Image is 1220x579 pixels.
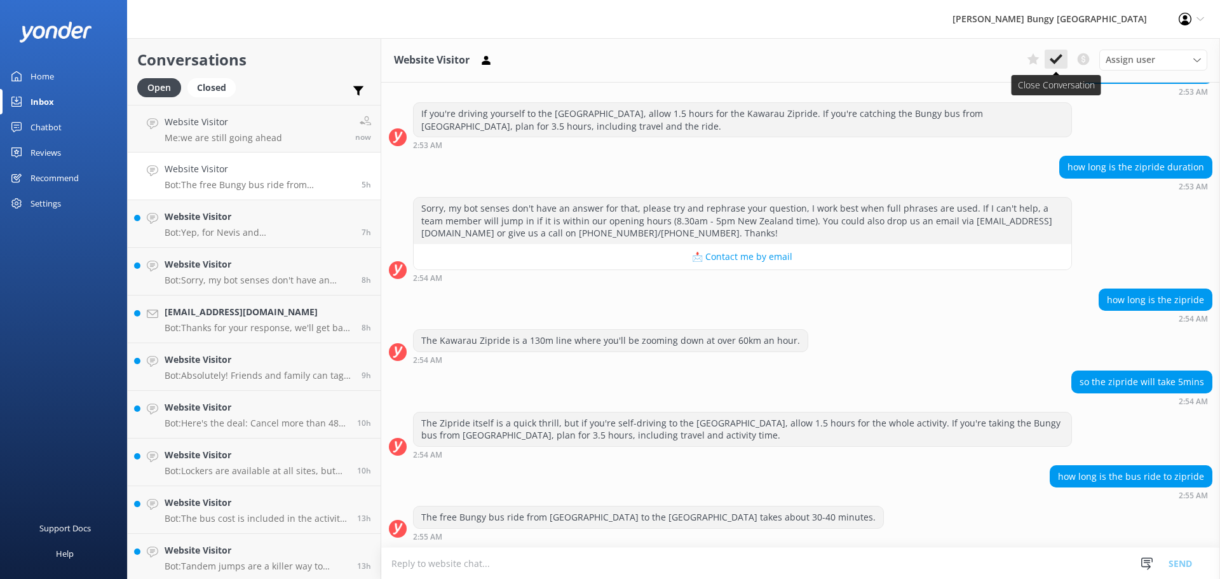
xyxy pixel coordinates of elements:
[19,22,92,43] img: yonder-white-logo.png
[414,198,1071,244] div: Sorry, my bot senses don't have an answer for that, please try and rephrase your question, I work...
[30,191,61,216] div: Settings
[414,244,1071,269] button: 📩 Contact me by email
[414,412,1071,446] div: The Zipride itself is a quick thrill, but if you're self-driving to the [GEOGRAPHIC_DATA], allow ...
[413,532,884,541] div: Oct 05 2025 02:55am (UTC +13:00) Pacific/Auckland
[165,210,352,224] h4: Website Visitor
[128,486,381,534] a: Website VisitorBot:The bus cost is included in the activity price, and it's free for spectators t...
[413,357,442,364] strong: 2:54 AM
[165,275,352,286] p: Bot: Sorry, my bot senses don't have an answer for that, please try and rephrase your question, I...
[128,296,381,343] a: [EMAIL_ADDRESS][DOMAIN_NAME]Bot:Thanks for your response, we'll get back to you as soon as we can...
[414,103,1071,137] div: If you're driving yourself to the [GEOGRAPHIC_DATA], allow 1.5 hours for the Kawarau Zipride. If ...
[414,330,808,351] div: The Kawarau Zipride is a 130m line where you'll be zooming down at over 60km an hour.
[413,533,442,541] strong: 2:55 AM
[30,114,62,140] div: Chatbot
[165,305,352,319] h4: [EMAIL_ADDRESS][DOMAIN_NAME]
[165,418,348,429] p: Bot: Here's the deal: Cancel more than 48 hours ahead, and you get a full refund. Less than 48 ho...
[137,78,181,97] div: Open
[165,496,348,510] h4: Website Visitor
[165,370,352,381] p: Bot: Absolutely! Friends and family can tag along to watch the action. At [GEOGRAPHIC_DATA] and [...
[128,248,381,296] a: Website VisitorBot:Sorry, my bot senses don't have an answer for that, please try and rephrase yo...
[1060,156,1212,178] div: how long is the zipride duration
[30,165,79,191] div: Recommend
[165,162,352,176] h4: Website Visitor
[362,227,371,238] span: Oct 05 2025 01:08am (UTC +13:00) Pacific/Auckland
[165,227,352,238] p: Bot: Yep, for Nevis and [GEOGRAPHIC_DATA], you'll need a spectator ticket. Just grab it in the "a...
[357,418,371,428] span: Oct 04 2025 09:57pm (UTC +13:00) Pacific/Auckland
[187,78,236,97] div: Closed
[413,140,1072,149] div: Oct 05 2025 02:53am (UTC +13:00) Pacific/Auckland
[362,275,371,285] span: Oct 05 2025 12:35am (UTC +13:00) Pacific/Auckland
[1179,315,1208,323] strong: 2:54 AM
[165,400,348,414] h4: Website Visitor
[165,132,282,144] p: Me: we are still going ahead
[1072,371,1212,393] div: so the zipride will take 5mins
[39,515,91,541] div: Support Docs
[355,132,371,142] span: Oct 05 2025 08:44am (UTC +13:00) Pacific/Auckland
[1099,314,1212,323] div: Oct 05 2025 02:54am (UTC +13:00) Pacific/Auckland
[394,52,470,69] h3: Website Visitor
[56,541,74,566] div: Help
[137,48,371,72] h2: Conversations
[362,322,371,333] span: Oct 05 2025 12:35am (UTC +13:00) Pacific/Auckland
[1179,88,1208,96] strong: 2:53 AM
[414,507,883,528] div: The free Bungy bus ride from [GEOGRAPHIC_DATA] to the [GEOGRAPHIC_DATA] takes about 30-40 minutes.
[1050,466,1212,487] div: how long is the bus ride to zipride
[362,370,371,381] span: Oct 04 2025 11:13pm (UTC +13:00) Pacific/Auckland
[165,179,352,191] p: Bot: The free Bungy bus ride from [GEOGRAPHIC_DATA] to the [GEOGRAPHIC_DATA] takes about 30-40 mi...
[357,465,371,476] span: Oct 04 2025 09:52pm (UTC +13:00) Pacific/Auckland
[165,448,348,462] h4: Website Visitor
[165,465,348,477] p: Bot: Lockers are available at all sites, but the knowledge base doesn't specify if they're free. ...
[165,257,352,271] h4: Website Visitor
[413,273,1072,282] div: Oct 05 2025 02:54am (UTC +13:00) Pacific/Auckland
[30,140,61,165] div: Reviews
[1081,87,1212,96] div: Oct 05 2025 02:53am (UTC +13:00) Pacific/Auckland
[1050,491,1212,500] div: Oct 05 2025 02:55am (UTC +13:00) Pacific/Auckland
[165,322,352,334] p: Bot: Thanks for your response, we'll get back to you as soon as we can during opening hours.
[30,89,54,114] div: Inbox
[413,451,442,459] strong: 2:54 AM
[128,439,381,486] a: Website VisitorBot:Lockers are available at all sites, but the knowledge base doesn't specify if ...
[362,179,371,190] span: Oct 05 2025 02:55am (UTC +13:00) Pacific/Auckland
[1106,53,1155,67] span: Assign user
[165,353,352,367] h4: Website Visitor
[1179,492,1208,500] strong: 2:55 AM
[413,355,808,364] div: Oct 05 2025 02:54am (UTC +13:00) Pacific/Auckland
[357,561,371,571] span: Oct 04 2025 07:37pm (UTC +13:00) Pacific/Auckland
[1071,397,1212,405] div: Oct 05 2025 02:54am (UTC +13:00) Pacific/Auckland
[1179,183,1208,191] strong: 2:53 AM
[128,391,381,439] a: Website VisitorBot:Here's the deal: Cancel more than 48 hours ahead, and you get a full refund. L...
[1059,182,1212,191] div: Oct 05 2025 02:53am (UTC +13:00) Pacific/Auckland
[187,80,242,94] a: Closed
[413,275,442,282] strong: 2:54 AM
[128,153,381,200] a: Website VisitorBot:The free Bungy bus ride from [GEOGRAPHIC_DATA] to the [GEOGRAPHIC_DATA] takes ...
[137,80,187,94] a: Open
[128,200,381,248] a: Website VisitorBot:Yep, for Nevis and [GEOGRAPHIC_DATA], you'll need a spectator ticket. Just gra...
[413,450,1072,459] div: Oct 05 2025 02:54am (UTC +13:00) Pacific/Auckland
[1099,50,1207,70] div: Assign User
[165,115,282,129] h4: Website Visitor
[165,513,348,524] p: Bot: The bus cost is included in the activity price, and it's free for spectators to take the bus...
[30,64,54,89] div: Home
[165,561,348,572] p: Bot: Tandem jumps are a killer way to share the thrill! You can tandem bungy at [GEOGRAPHIC_DATA]...
[1099,289,1212,311] div: how long is the zipride
[165,543,348,557] h4: Website Visitor
[128,105,381,153] a: Website VisitorMe:we are still going aheadnow
[413,142,442,149] strong: 2:53 AM
[128,343,381,391] a: Website VisitorBot:Absolutely! Friends and family can tag along to watch the action. At [GEOGRAPH...
[1179,398,1208,405] strong: 2:54 AM
[357,513,371,524] span: Oct 04 2025 07:42pm (UTC +13:00) Pacific/Auckland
